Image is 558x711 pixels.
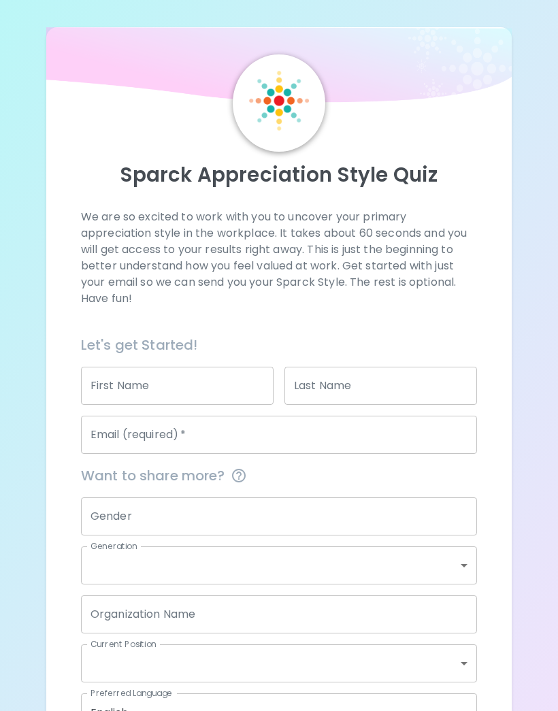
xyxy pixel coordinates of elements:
[231,467,247,484] svg: This information is completely confidential and only used for aggregated appreciation studies at ...
[81,334,477,356] h6: Let's get Started!
[46,27,511,109] img: wave
[91,540,137,552] label: Generation
[249,71,309,131] img: Sparck Logo
[91,687,172,699] label: Preferred Language
[81,465,477,486] span: Want to share more?
[63,163,495,187] p: Sparck Appreciation Style Quiz
[91,638,157,650] label: Current Position
[81,209,477,307] p: We are so excited to work with you to uncover your primary appreciation style in the workplace. I...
